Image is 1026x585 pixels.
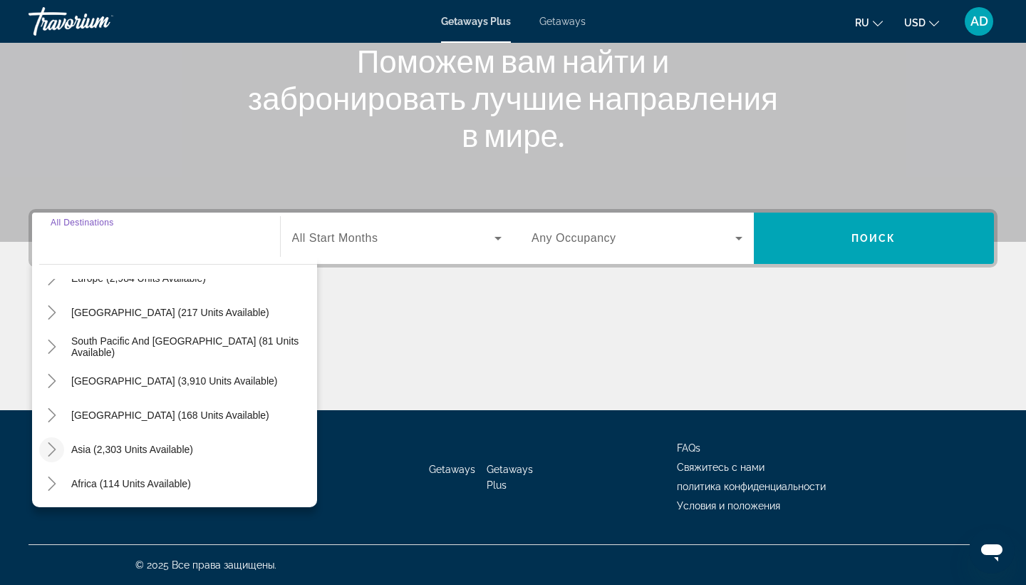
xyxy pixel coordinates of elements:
[39,472,64,497] button: Toggle Africa (114 units available)
[532,232,616,244] span: Any Occupancy
[135,559,276,571] span: © 2025 Все права защищены.
[51,218,114,227] span: All Destinations
[39,403,64,428] button: Toggle Central America (168 units available)
[855,12,883,33] button: Change language
[39,300,64,325] button: Toggle Australia (217 units available)
[39,266,64,291] button: Toggle Europe (2,984 units available)
[71,375,277,387] span: [GEOGRAPHIC_DATA] (3,910 units available)
[39,369,64,394] button: Toggle South America (3,910 units available)
[64,334,317,360] button: South Pacific and [GEOGRAPHIC_DATA] (81 units available)
[904,12,939,33] button: Change currency
[39,335,64,360] button: Toggle South Pacific and Oceania (81 units available)
[292,232,378,244] span: All Start Months
[429,464,475,475] a: Getaways
[64,265,213,291] button: Europe (2,984 units available)
[71,409,269,421] span: [GEOGRAPHIC_DATA] (168 units available)
[851,233,896,244] span: Поиск
[64,368,284,394] button: [GEOGRAPHIC_DATA] (3,910 units available)
[487,464,533,491] a: Getaways Plus
[960,6,997,36] button: User Menu
[677,462,765,473] a: Свяжитесь с нами
[677,481,826,492] a: политика конфиденциальности
[64,437,200,462] button: Asia (2,303 units available)
[677,442,700,454] a: FAQs
[855,17,869,29] span: ru
[71,335,310,358] span: South Pacific and [GEOGRAPHIC_DATA] (81 units available)
[677,500,780,512] a: Условия и положения
[64,300,276,325] button: [GEOGRAPHIC_DATA] (217 units available)
[969,528,1015,574] iframe: Кнопка запуска окна обмена сообщениями
[32,213,994,264] div: Search widget
[39,437,64,462] button: Toggle Asia (2,303 units available)
[64,402,276,428] button: [GEOGRAPHIC_DATA] (168 units available)
[754,213,995,264] button: Поиск
[28,3,171,40] a: Travorium
[904,17,926,29] span: USD
[539,16,586,27] a: Getaways
[71,307,269,318] span: [GEOGRAPHIC_DATA] (217 units available)
[246,42,780,153] h1: Поможем вам найти и забронировать лучшие направления в мире.
[64,471,198,497] button: Africa (114 units available)
[970,14,988,29] span: AD
[441,16,511,27] a: Getaways Plus
[71,444,193,455] span: Asia (2,303 units available)
[71,478,191,489] span: Africa (114 units available)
